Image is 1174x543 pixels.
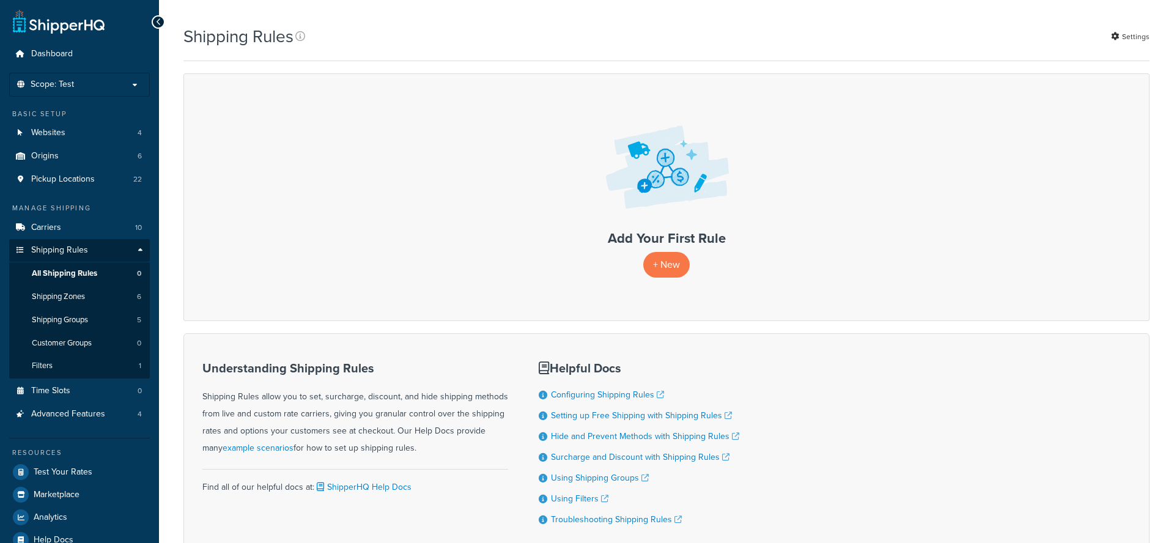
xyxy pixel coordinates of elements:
li: Shipping Zones [9,286,150,308]
li: Pickup Locations [9,168,150,191]
p: + New [643,252,690,277]
span: 0 [137,338,141,349]
span: Advanced Features [31,409,105,419]
a: Shipping Groups 5 [9,309,150,331]
a: Shipping Zones 6 [9,286,150,308]
a: Surcharge and Discount with Shipping Rules [551,451,729,464]
div: Resources [9,448,150,458]
span: Time Slots [31,386,70,396]
span: 10 [135,223,142,233]
a: Shipping Rules [9,239,150,262]
li: Filters [9,355,150,377]
a: Origins 6 [9,145,150,168]
span: Dashboard [31,49,73,59]
a: Using Filters [551,492,608,505]
a: All Shipping Rules 0 [9,262,150,285]
span: Pickup Locations [31,174,95,185]
span: Marketplace [34,490,79,500]
span: Shipping Zones [32,292,85,302]
a: Carriers 10 [9,216,150,239]
span: Shipping Groups [32,315,88,325]
span: Analytics [34,512,67,523]
a: Hide and Prevent Methods with Shipping Rules [551,430,739,443]
a: Customer Groups 0 [9,332,150,355]
span: Carriers [31,223,61,233]
li: Shipping Rules [9,239,150,379]
a: Filters 1 [9,355,150,377]
span: 6 [138,151,142,161]
span: 0 [138,386,142,396]
li: Customer Groups [9,332,150,355]
span: Websites [31,128,65,138]
span: Scope: Test [31,79,74,90]
a: Configuring Shipping Rules [551,388,664,401]
a: Marketplace [9,484,150,506]
span: 4 [138,409,142,419]
li: Shipping Groups [9,309,150,331]
li: All Shipping Rules [9,262,150,285]
a: Troubleshooting Shipping Rules [551,513,682,526]
a: Test Your Rates [9,461,150,483]
span: 1 [139,361,141,371]
h1: Shipping Rules [183,24,293,48]
span: 22 [133,174,142,185]
div: Manage Shipping [9,203,150,213]
span: 5 [137,315,141,325]
span: Test Your Rates [34,467,92,478]
li: Advanced Features [9,403,150,426]
a: example scenarios [223,441,293,454]
a: ShipperHQ Home [13,9,105,34]
h3: Helpful Docs [539,361,739,375]
span: Customer Groups [32,338,92,349]
span: 0 [137,268,141,279]
span: Filters [32,361,53,371]
span: 6 [137,292,141,302]
div: Shipping Rules allow you to set, surcharge, discount, and hide shipping methods from live and cus... [202,361,508,457]
span: Origins [31,151,59,161]
div: Find all of our helpful docs at: [202,469,508,496]
a: Dashboard [9,43,150,65]
h3: Add Your First Rule [196,231,1137,246]
span: Shipping Rules [31,245,88,256]
a: Settings [1111,28,1150,45]
a: Time Slots 0 [9,380,150,402]
a: Setting up Free Shipping with Shipping Rules [551,409,732,422]
a: Websites 4 [9,122,150,144]
li: Carriers [9,216,150,239]
a: Pickup Locations 22 [9,168,150,191]
li: Time Slots [9,380,150,402]
a: ShipperHQ Help Docs [314,481,412,493]
h3: Understanding Shipping Rules [202,361,508,375]
span: 4 [138,128,142,138]
li: Origins [9,145,150,168]
a: Advanced Features 4 [9,403,150,426]
span: All Shipping Rules [32,268,97,279]
a: Using Shipping Groups [551,471,649,484]
div: Basic Setup [9,109,150,119]
li: Websites [9,122,150,144]
a: Analytics [9,506,150,528]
